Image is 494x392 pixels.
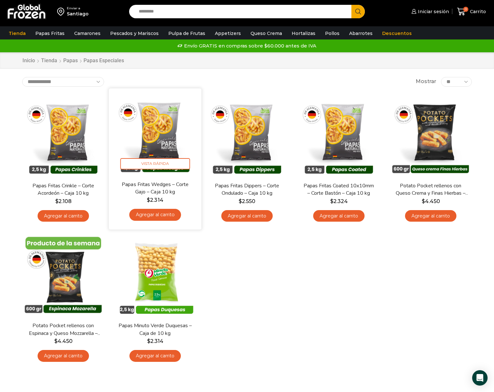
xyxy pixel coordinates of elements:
bdi: 4.450 [54,338,73,344]
a: Agregar al carrito: “Papas Minuto Verde Duquesas - Caja de 10 kg” [129,350,181,362]
span: $ [147,338,150,344]
a: Pescados y Mariscos [107,27,162,39]
a: Potato Pocket rellenos con Espinaca y Queso Mozzarella – Caja 8.4 kg [26,322,100,337]
bdi: 2.108 [55,198,72,204]
nav: Breadcrumb [22,57,124,64]
h1: Papas Especiales [84,57,124,64]
a: Abarrotes [346,27,376,39]
span: 0 [463,7,468,12]
a: Agregar al carrito: “Papas Fritas Wedges – Corte Gajo - Caja 10 kg” [129,209,181,221]
a: 0 Carrito [455,4,488,19]
a: Papas Minuto Verde Duquesas – Caja de 10 kg [118,322,192,337]
a: Agregar al carrito: “Papas Fritas Dippers - Corte Ondulado - Caja 10 kg” [221,210,273,222]
a: Papas Fritas Wedges – Corte Gajo – Caja 10 kg [118,181,192,196]
div: Santiago [67,11,89,17]
a: Agregar al carrito: “Potato Pocket rellenos con Queso Crema y Finas Hierbas - Caja 8.4 kg” [405,210,456,222]
div: Open Intercom Messenger [472,370,488,386]
span: $ [422,198,425,204]
a: Tienda [5,27,29,39]
a: Papas Fritas Coated 10x10mm – Corte Bastón – Caja 10 kg [302,182,376,197]
img: address-field-icon.svg [57,6,67,17]
bdi: 2.314 [147,197,163,203]
a: Descuentos [379,27,415,39]
a: Hortalizas [288,27,319,39]
span: Carrito [468,8,486,15]
a: Iniciar sesión [410,5,449,18]
a: Appetizers [212,27,244,39]
a: Papas Fritas Crinkle – Corte Acordeón – Caja 10 kg [26,182,100,197]
bdi: 2.314 [147,338,163,344]
a: Papas Fritas [32,27,68,39]
span: $ [147,197,150,203]
span: Iniciar sesión [416,8,449,15]
a: Agregar al carrito: “Papas Fritas Crinkle - Corte Acordeón - Caja 10 kg” [38,210,89,222]
span: $ [239,198,242,204]
a: Camarones [71,27,104,39]
span: $ [54,338,57,344]
a: Tienda [41,57,57,64]
bdi: 2.550 [239,198,255,204]
bdi: 2.324 [330,198,348,204]
span: Mostrar [416,78,436,85]
a: Potato Pocket rellenos con Queso Crema y Finas Hierbas – Caja 8.4 kg [394,182,468,197]
span: $ [55,198,58,204]
a: Inicio [22,57,35,64]
span: Vista Rápida [120,158,190,169]
a: Pulpa de Frutas [165,27,208,39]
a: Papas [63,57,78,64]
bdi: 4.450 [422,198,440,204]
a: Pollos [322,27,343,39]
a: Papas Fritas Dippers – Corte Ondulado – Caja 10 kg [210,182,284,197]
select: Pedido de la tienda [22,77,104,87]
span: $ [330,198,333,204]
a: Queso Crema [247,27,285,39]
a: Agregar al carrito: “Potato Pocket rellenos con Espinaca y Queso Mozzarella - Caja 8.4 kg” [38,350,89,362]
a: Agregar al carrito: “Papas Fritas Coated 10x10mm - Corte Bastón - Caja 10 kg” [313,210,365,222]
div: Enviar a [67,6,89,11]
button: Search button [351,5,365,18]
